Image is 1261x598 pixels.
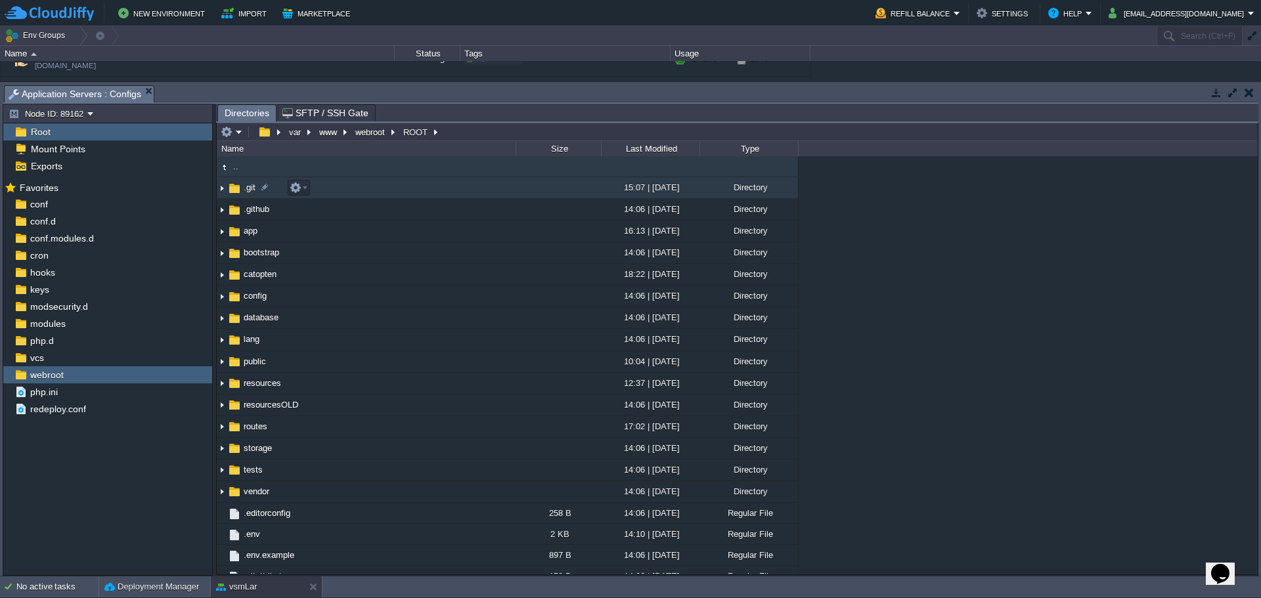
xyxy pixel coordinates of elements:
[242,225,259,236] span: app
[601,545,699,565] div: 14:06 | [DATE]
[516,545,601,565] div: 897 B
[227,224,242,239] img: AMDAwAAAACH5BAEAAAAALAAAAAABAAEAAAICRAEAOw==
[699,177,798,198] div: Directory
[227,333,242,347] img: AMDAwAAAACH5BAEAAAAALAAAAAABAAEAAAICRAEAOw==
[227,181,242,196] img: AMDAwAAAACH5BAEAAAAALAAAAAABAAEAAAICRAEAOw==
[227,354,242,369] img: AMDAwAAAACH5BAEAAAAALAAAAAABAAEAAAICRAEAOw==
[601,459,699,480] div: 14:06 | [DATE]
[28,143,87,155] a: Mount Points
[217,545,227,565] img: AMDAwAAAACH5BAEAAAAALAAAAAABAAEAAAICRAEAOw==
[217,286,227,307] img: AMDAwAAAACH5BAEAAAAALAAAAAABAAEAAAICRAEAOw==
[353,126,388,138] button: webroot
[242,268,278,280] a: catopten
[227,311,242,326] img: AMDAwAAAACH5BAEAAAAALAAAAAABAAEAAAICRAEAOw==
[461,46,670,61] div: Tags
[242,464,265,475] a: tests
[242,356,268,367] span: public
[601,286,699,306] div: 14:06 | [DATE]
[35,59,96,72] a: [DOMAIN_NAME]
[601,307,699,328] div: 14:06 | [DATE]
[17,182,60,193] a: Favorites
[227,268,242,282] img: AMDAwAAAACH5BAEAAAAALAAAAAABAAEAAAICRAEAOw==
[242,421,269,432] span: routes
[242,549,296,561] a: .env.example
[28,386,60,398] a: php.ini
[875,5,954,21] button: Refill Balance
[699,395,798,415] div: Directory
[282,105,368,121] span: SFTP / SSH Gate
[242,377,283,389] a: resources
[28,267,57,278] a: hooks
[601,242,699,263] div: 14:06 | [DATE]
[227,246,242,261] img: AMDAwAAAACH5BAEAAAAALAAAAAABAAEAAAICRAEAOw==
[28,318,68,330] a: modules
[104,580,199,593] button: Deployment Manager
[217,524,227,544] img: AMDAwAAAACH5BAEAAAAALAAAAAABAAEAAAICRAEAOw==
[217,221,227,242] img: AMDAwAAAACH5BAEAAAAALAAAAAABAAEAAAICRAEAOw==
[227,376,242,391] img: AMDAwAAAACH5BAEAAAAALAAAAAABAAEAAAICRAEAOw==
[699,566,798,586] div: Regular File
[601,264,699,284] div: 18:22 | [DATE]
[516,503,601,523] div: 258 B
[217,352,227,372] img: AMDAwAAAACH5BAEAAAAALAAAAAABAAEAAAICRAEAOw==
[217,308,227,328] img: AMDAwAAAACH5BAEAAAAALAAAAAABAAEAAAICRAEAOw==
[242,399,300,410] span: resourcesOLD
[227,289,242,304] img: AMDAwAAAACH5BAEAAAAALAAAAAABAAEAAAICRAEAOw==
[28,126,53,138] a: Root
[738,77,780,112] div: 1%
[699,416,798,437] div: Directory
[9,86,141,102] span: Application Servers : Configs
[227,203,242,217] img: AMDAwAAAACH5BAEAAAAALAAAAAABAAEAAAICRAEAOw==
[28,369,66,381] span: webroot
[242,312,280,323] span: database
[242,570,293,582] a: .gitattributes
[227,463,242,477] img: AMDAwAAAACH5BAEAAAAALAAAAAABAAEAAAICRAEAOw==
[28,284,51,295] a: keys
[227,484,242,499] img: AMDAwAAAACH5BAEAAAAALAAAAAABAAEAAAICRAEAOw==
[227,441,242,456] img: AMDAwAAAACH5BAEAAAAALAAAAAABAAEAAAICRAEAOw==
[217,566,227,586] img: AMDAwAAAACH5BAEAAAAALAAAAAABAAEAAAICRAEAOw==
[242,203,271,215] a: .github
[601,177,699,198] div: 15:07 | [DATE]
[516,566,601,586] div: 152 B
[242,290,269,301] span: config
[217,330,227,351] img: AMDAwAAAACH5BAEAAAAALAAAAAABAAEAAAICRAEAOw==
[118,5,209,21] button: New Environment
[227,419,242,434] img: AMDAwAAAACH5BAEAAAAALAAAAAABAAEAAAICRAEAOw==
[701,141,798,156] div: Type
[1109,5,1248,21] button: [EMAIL_ADDRESS][DOMAIN_NAME]
[699,199,798,219] div: Directory
[28,301,90,312] a: modsecurity.d
[699,286,798,306] div: Directory
[217,438,227,459] img: AMDAwAAAACH5BAEAAAAALAAAAAABAAEAAAICRAEAOw==
[699,264,798,284] div: Directory
[699,221,798,241] div: Directory
[28,232,96,244] span: conf.modules.d
[242,333,261,345] a: lang
[28,335,56,347] a: php.d
[9,108,87,119] button: Node ID: 89162
[28,198,50,210] a: conf
[1048,5,1086,21] button: Help
[601,329,699,349] div: 14:06 | [DATE]
[227,570,242,584] img: AMDAwAAAACH5BAEAAAAALAAAAAABAAEAAAICRAEAOw==
[28,352,46,364] a: vcs
[699,373,798,393] div: Directory
[28,215,58,227] a: conf.d
[699,242,798,263] div: Directory
[217,200,227,220] img: AMDAwAAAACH5BAEAAAAALAAAAAABAAEAAAICRAEAOw==
[601,481,699,502] div: 14:06 | [DATE]
[28,249,51,261] a: cron
[242,442,274,454] a: storage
